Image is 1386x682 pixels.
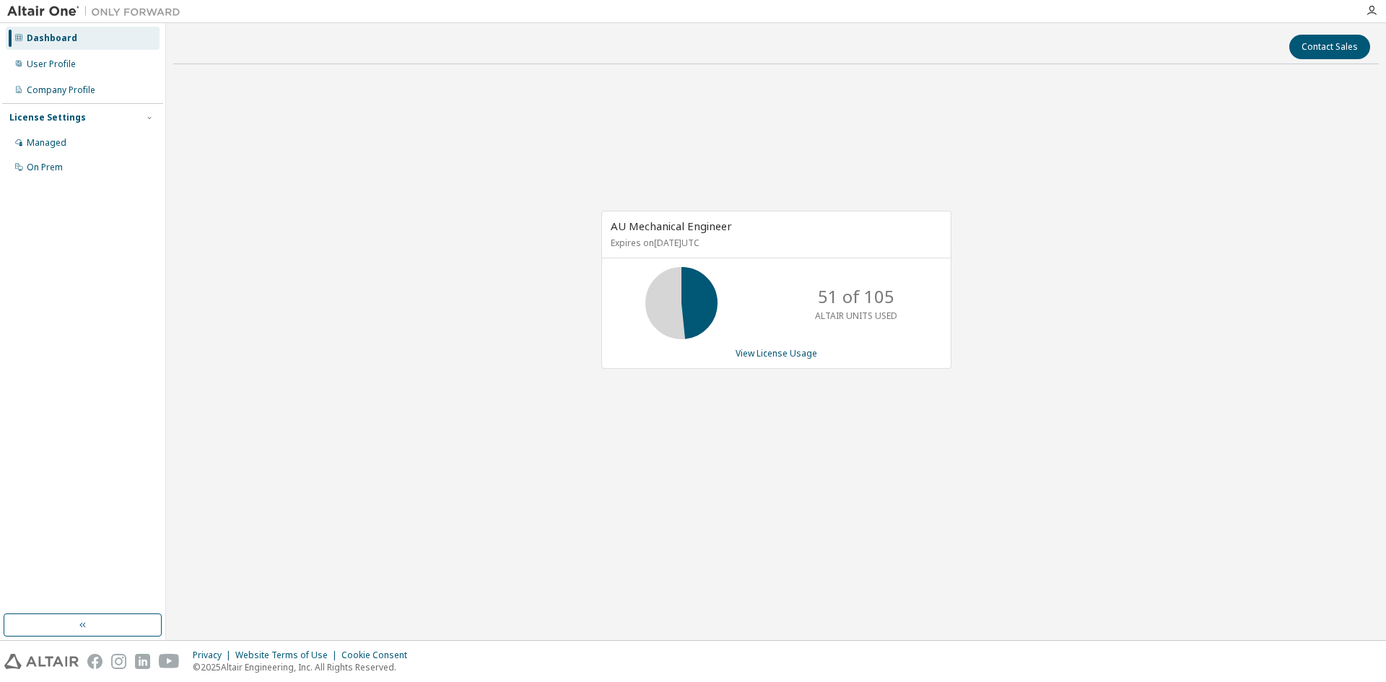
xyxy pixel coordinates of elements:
div: Company Profile [27,84,95,96]
img: facebook.svg [87,654,103,669]
div: Privacy [193,650,235,661]
div: User Profile [27,58,76,70]
div: Cookie Consent [341,650,416,661]
div: Website Terms of Use [235,650,341,661]
button: Contact Sales [1289,35,1370,59]
p: 51 of 105 [818,284,894,309]
img: altair_logo.svg [4,654,79,669]
div: Dashboard [27,32,77,44]
a: View License Usage [736,347,817,359]
img: Altair One [7,4,188,19]
p: Expires on [DATE] UTC [611,237,938,249]
p: ALTAIR UNITS USED [815,310,897,322]
img: linkedin.svg [135,654,150,669]
div: License Settings [9,112,86,123]
img: youtube.svg [159,654,180,669]
div: On Prem [27,162,63,173]
img: instagram.svg [111,654,126,669]
p: © 2025 Altair Engineering, Inc. All Rights Reserved. [193,661,416,673]
div: Managed [27,137,66,149]
span: AU Mechanical Engineer [611,219,732,233]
